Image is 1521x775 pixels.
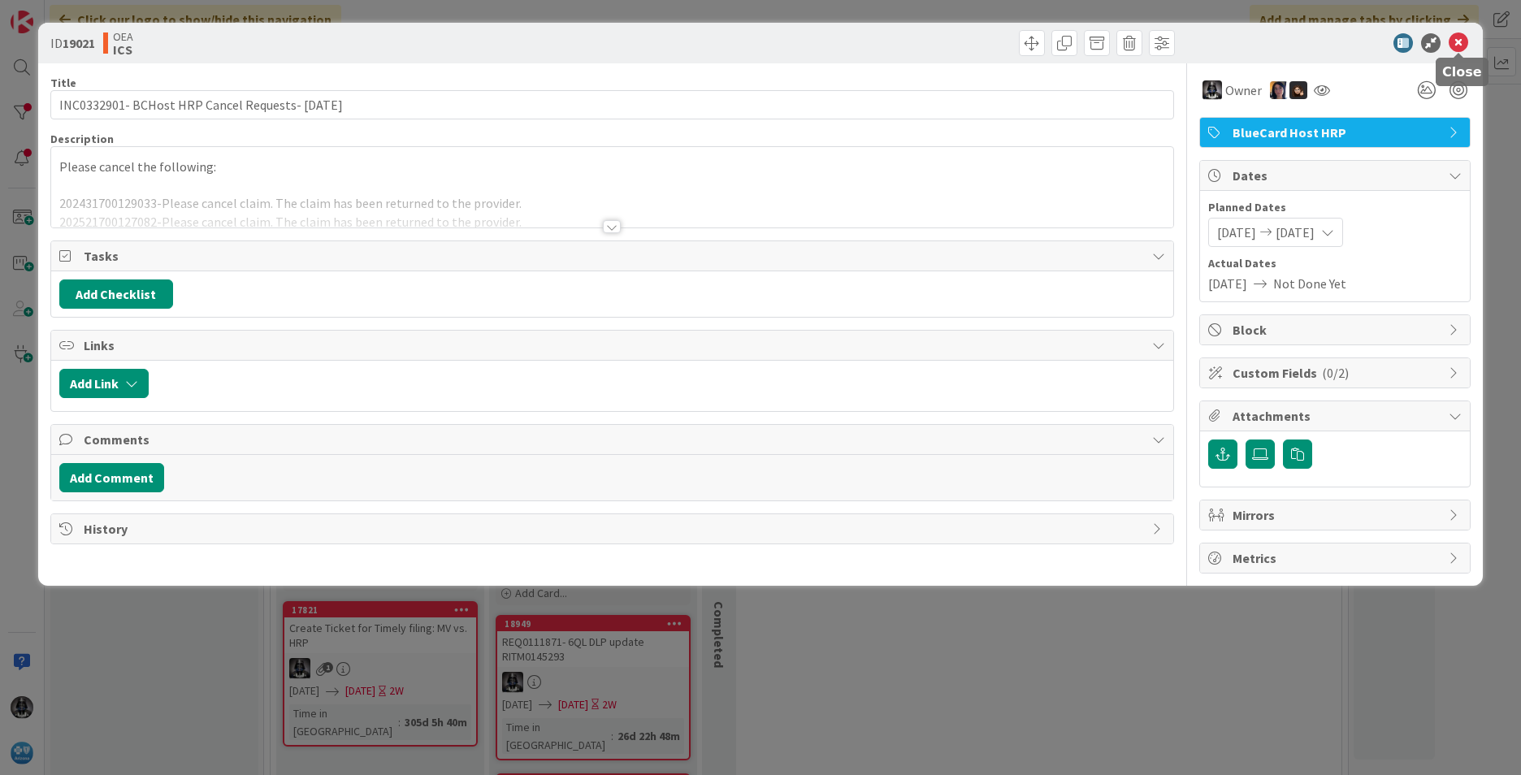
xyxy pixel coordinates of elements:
[1233,406,1441,426] span: Attachments
[1233,548,1441,568] span: Metrics
[50,132,114,146] span: Description
[50,90,1174,119] input: type card name here...
[113,30,133,43] span: OEA
[1233,166,1441,185] span: Dates
[59,369,149,398] button: Add Link
[63,35,95,51] b: 19021
[1289,81,1307,99] img: ZB
[84,336,1144,355] span: Links
[1233,363,1441,383] span: Custom Fields
[84,430,1144,449] span: Comments
[50,76,76,90] label: Title
[1208,274,1247,293] span: [DATE]
[1233,320,1441,340] span: Block
[84,519,1144,539] span: History
[1276,223,1315,242] span: [DATE]
[84,246,1144,266] span: Tasks
[1322,365,1349,381] span: ( 0/2 )
[1233,123,1441,142] span: BlueCard Host HRP
[59,463,164,492] button: Add Comment
[1273,274,1346,293] span: Not Done Yet
[1270,81,1288,99] img: TC
[1442,64,1482,80] h5: Close
[1208,255,1462,272] span: Actual Dates
[1217,223,1256,242] span: [DATE]
[59,279,173,309] button: Add Checklist
[50,33,95,53] span: ID
[1225,80,1262,100] span: Owner
[1208,199,1462,216] span: Planned Dates
[59,158,1165,176] p: Please cancel the following:
[1233,505,1441,525] span: Mirrors
[1202,80,1222,100] img: KG
[113,43,133,56] b: ICS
